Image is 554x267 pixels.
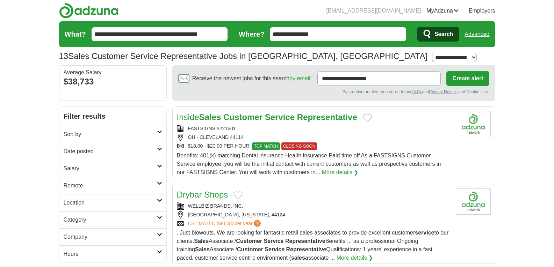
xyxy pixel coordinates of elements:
label: What? [65,29,86,39]
h2: Sort by [64,130,157,139]
a: Category [59,211,166,228]
div: FASTSIGNS #221601 [177,125,450,132]
a: Hours [59,245,166,262]
a: Date posted [59,143,166,160]
a: Sort by [59,126,166,143]
a: ESTIMATED:$40,082per year? [188,220,262,227]
img: Adzuna logo [59,3,118,18]
a: Salary [59,160,166,177]
label: Where? [239,29,264,39]
a: InsideSales Customer Service Representative [177,112,357,122]
a: T&Cs [411,89,422,94]
button: Add to favorite jobs [363,114,372,122]
span: Search [434,27,453,41]
li: [EMAIL_ADDRESS][DOMAIN_NAME] [326,7,421,15]
img: Company logo [456,188,491,215]
h1: Sales Customer Service Representative Jobs in [GEOGRAPHIC_DATA], [GEOGRAPHIC_DATA] [59,51,428,61]
span: . Just blowouts. We are looking for fantastic retail sales associates to provide excellent custom... [177,230,449,261]
a: Company [59,228,166,245]
a: by email [289,75,310,81]
span: 13 [59,50,69,62]
strong: Customer [223,112,262,122]
strong: Sales [194,238,209,244]
div: Average Salary [64,70,162,75]
span: Benefits: 401(k) matching Dental insurance Health insurance Paid time off As a FASTSIGNS Customer... [177,153,441,175]
h2: Hours [64,250,157,258]
h2: Remote [64,181,157,190]
strong: Representative [285,238,325,244]
strong: Customer [236,238,262,244]
h2: Company [64,233,157,241]
button: Create alert [446,71,489,86]
img: Company logo [456,111,491,137]
h2: Filter results [59,107,166,126]
a: Remote [59,177,166,194]
h2: Date posted [64,147,157,156]
a: Privacy Notice [429,89,456,94]
div: OH - CLEVELAND 44114 [177,134,450,141]
span: TOP MATCH [252,142,280,150]
h2: Location [64,199,157,207]
div: $38,733 [64,75,162,88]
button: Add to favorite jobs [233,191,243,200]
strong: Sales [195,246,210,252]
strong: Customer [237,246,263,252]
strong: Representative [286,246,326,252]
strong: sales [291,255,305,261]
strong: Service [264,238,284,244]
a: More details ❯ [337,254,373,262]
strong: Representative [297,112,357,122]
a: Employers [469,7,495,15]
span: CLOSING SOON [281,142,317,150]
h2: Salary [64,164,157,173]
strong: service [415,230,434,236]
a: Advanced [465,27,489,41]
div: $18.00 - $20.00 PER HOUR [177,142,450,150]
h2: Category [64,216,157,224]
span: $40,082 [217,221,235,226]
div: WELLBIZ BRANDS, INC. [177,202,450,210]
div: By creating an alert, you agree to our and , and Cookie Use. [178,89,489,95]
strong: Service [265,246,285,252]
span: Receive the newest jobs for this search : [192,74,312,83]
a: Location [59,194,166,211]
div: [GEOGRAPHIC_DATA], [US_STATE], 44124 [177,211,450,218]
a: More details ❯ [322,168,359,177]
button: Search [417,27,459,42]
a: MyAdzuna [426,7,459,15]
strong: Sales [199,112,221,122]
a: Drybar Shops [177,190,228,199]
span: ? [254,220,261,227]
strong: Service [265,112,295,122]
